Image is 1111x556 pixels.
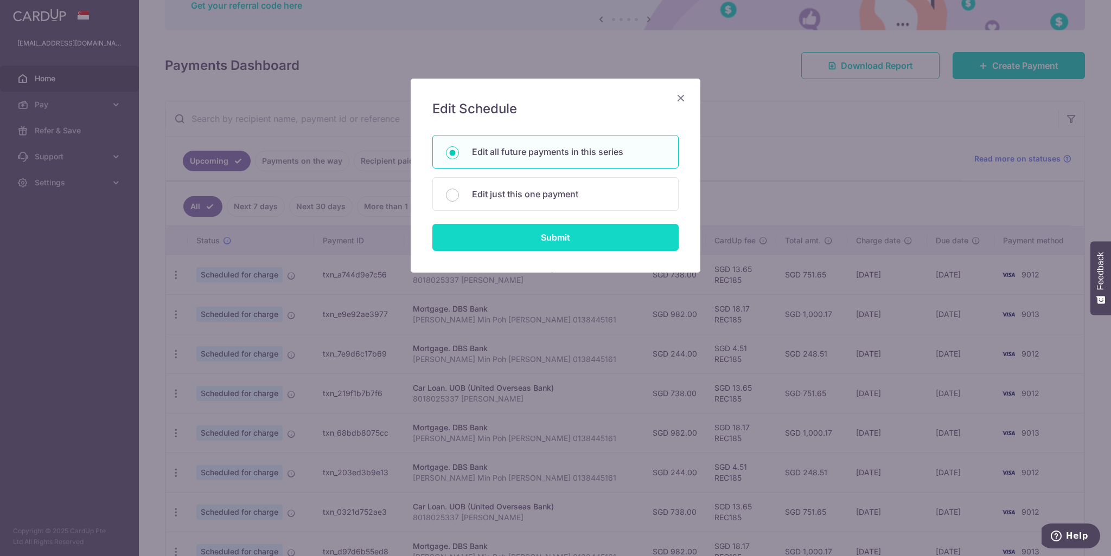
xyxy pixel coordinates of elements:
[472,188,665,201] p: Edit just this one payment
[432,100,679,118] h5: Edit Schedule
[1042,523,1100,551] iframe: Opens a widget where you can find more information
[472,145,665,158] p: Edit all future payments in this series
[674,92,687,105] button: Close
[432,224,679,251] input: Submit
[1090,241,1111,315] button: Feedback - Show survey
[1096,252,1106,290] span: Feedback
